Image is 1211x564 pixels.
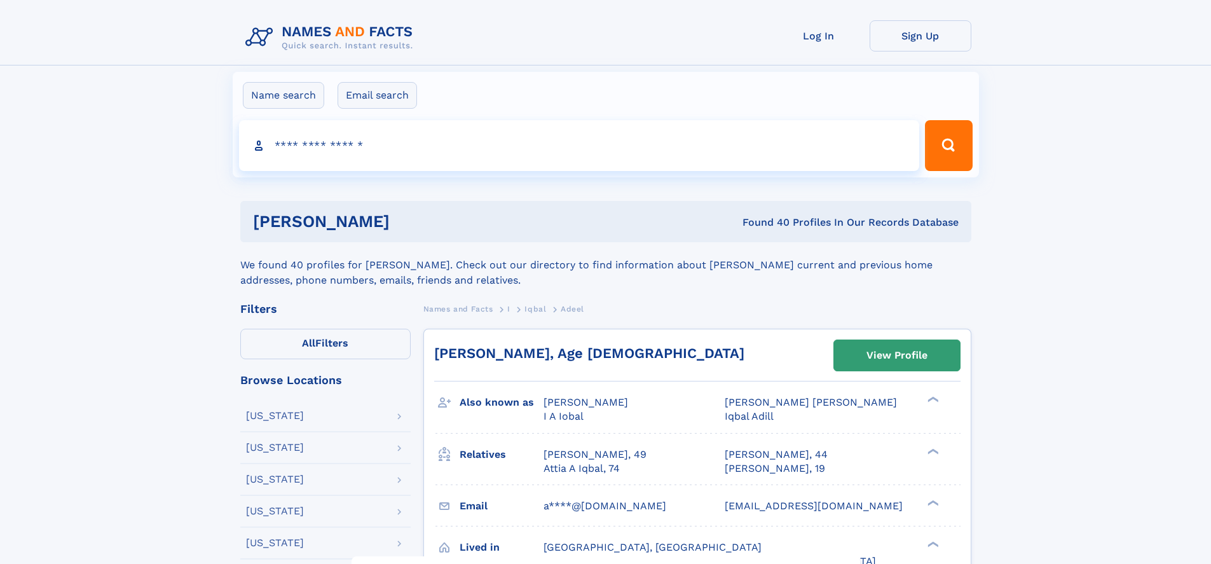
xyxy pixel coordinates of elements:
h3: Lived in [460,537,544,558]
input: search input [239,120,920,171]
a: Names and Facts [423,301,493,317]
div: [US_STATE] [246,474,304,485]
a: [PERSON_NAME], 44 [725,448,828,462]
label: Filters [240,329,411,359]
span: [EMAIL_ADDRESS][DOMAIN_NAME] [725,500,903,512]
div: We found 40 profiles for [PERSON_NAME]. Check out our directory to find information about [PERSON... [240,242,971,288]
span: [PERSON_NAME] [PERSON_NAME] [725,396,897,408]
a: Log In [768,20,870,52]
h1: [PERSON_NAME] [253,214,566,230]
span: I A Iobal [544,410,584,422]
div: ❯ [924,395,940,404]
div: [US_STATE] [246,506,304,516]
div: Filters [240,303,411,315]
a: Sign Up [870,20,971,52]
div: View Profile [866,341,927,370]
a: [PERSON_NAME], 49 [544,448,647,462]
a: I [507,301,510,317]
a: Attia A Iqbal, 74 [544,462,620,476]
div: [US_STATE] [246,443,304,453]
h3: Also known as [460,392,544,413]
button: Search Button [925,120,972,171]
a: [PERSON_NAME], 19 [725,462,825,476]
span: Iqbal Adill [725,410,774,422]
img: Logo Names and Facts [240,20,423,55]
label: Email search [338,82,417,109]
h3: Relatives [460,444,544,465]
a: [PERSON_NAME], Age [DEMOGRAPHIC_DATA] [434,345,744,361]
div: ❯ [924,540,940,548]
div: [US_STATE] [246,538,304,548]
div: ❯ [924,447,940,455]
h3: Email [460,495,544,517]
div: Browse Locations [240,375,411,386]
div: ❯ [924,499,940,507]
span: [GEOGRAPHIC_DATA], [GEOGRAPHIC_DATA] [544,541,762,553]
span: Adeel [561,305,584,313]
div: Found 40 Profiles In Our Records Database [566,216,959,230]
a: View Profile [834,340,960,371]
label: Name search [243,82,324,109]
span: All [302,337,315,349]
span: I [507,305,510,313]
span: Iqbal [524,305,546,313]
span: [PERSON_NAME] [544,396,628,408]
a: Iqbal [524,301,546,317]
div: [US_STATE] [246,411,304,421]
